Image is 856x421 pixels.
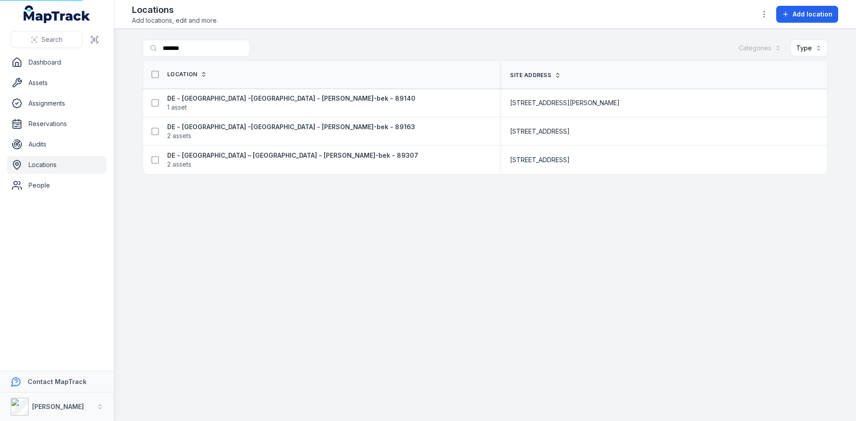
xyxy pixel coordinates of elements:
a: Assets [7,74,107,92]
a: DE - [GEOGRAPHIC_DATA] -[GEOGRAPHIC_DATA] - [PERSON_NAME]-bek - 891632 assets [167,123,415,140]
a: Assignments [7,94,107,112]
a: DE - [GEOGRAPHIC_DATA] -[GEOGRAPHIC_DATA] - [PERSON_NAME]-bek - 891401 asset [167,94,416,112]
a: DE - [GEOGRAPHIC_DATA] – [GEOGRAPHIC_DATA] - [PERSON_NAME]-bek - 893072 assets [167,151,418,169]
button: Search [11,31,82,48]
span: Search [41,35,62,44]
h2: Locations [132,4,218,16]
span: [STREET_ADDRESS][PERSON_NAME] [510,98,620,107]
span: Site address [510,72,551,79]
span: Add location [793,10,832,19]
a: Audits [7,135,107,153]
span: 1 asset [167,103,187,112]
strong: Contact MapTrack [28,378,86,385]
strong: DE - [GEOGRAPHIC_DATA] – [GEOGRAPHIC_DATA] - [PERSON_NAME]-bek - 89307 [167,151,418,160]
span: [STREET_ADDRESS] [510,155,570,164]
span: 2 assets [167,131,191,140]
span: Add locations, edit and more. [132,16,218,25]
a: MapTrack [24,5,91,23]
button: Type [790,40,827,57]
button: Add location [776,6,838,23]
span: [STREET_ADDRESS] [510,127,570,136]
span: Location [167,71,197,78]
a: Location [167,71,207,78]
a: Dashboard [7,53,107,71]
span: 2 assets [167,160,191,169]
strong: DE - [GEOGRAPHIC_DATA] -[GEOGRAPHIC_DATA] - [PERSON_NAME]-bek - 89140 [167,94,416,103]
a: Reservations [7,115,107,133]
a: Site address [510,72,561,79]
a: Locations [7,156,107,174]
strong: [PERSON_NAME] [32,403,84,410]
strong: DE - [GEOGRAPHIC_DATA] -[GEOGRAPHIC_DATA] - [PERSON_NAME]-bek - 89163 [167,123,415,131]
a: People [7,176,107,194]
